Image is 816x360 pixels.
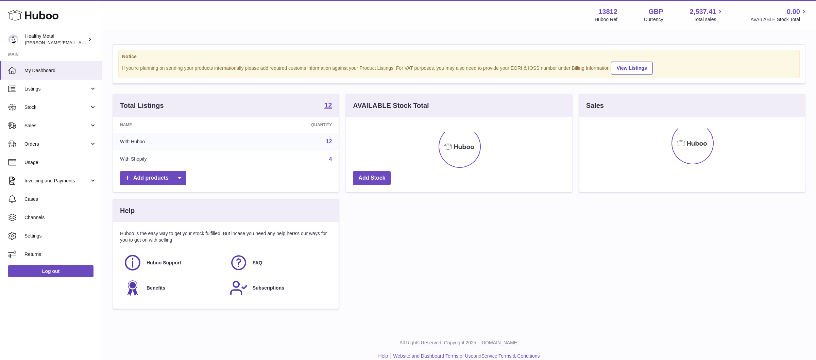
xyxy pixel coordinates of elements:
div: Healthy Metal [25,33,86,46]
span: Huboo Support [147,260,181,266]
a: Add products [120,171,186,185]
strong: 12 [324,102,332,109]
span: Usage [24,159,97,166]
span: My Dashboard [24,67,97,74]
span: Sales [24,122,89,129]
h3: Total Listings [120,101,164,110]
a: Huboo Support [123,253,223,272]
p: All Rights Reserved. Copyright 2025 - [DOMAIN_NAME] [107,340,811,346]
a: Website and Dashboard Terms of Use [393,353,473,359]
a: 0.00 AVAILABLE Stock Total [750,7,808,23]
span: Orders [24,141,89,147]
a: Subscriptions [230,279,329,297]
span: AVAILABLE Stock Total [750,16,808,23]
strong: 13812 [598,7,617,16]
a: FAQ [230,253,329,272]
span: FAQ [253,260,262,266]
span: Settings [24,233,97,239]
div: Currency [644,16,663,23]
strong: GBP [648,7,663,16]
span: Channels [24,214,97,221]
h3: AVAILABLE Stock Total [353,101,429,110]
a: Service Terms & Conditions [481,353,540,359]
h3: Help [120,206,135,215]
td: With Shopify [113,150,235,168]
p: Huboo is the easy way to get your stock fulfilled. But incase you need any help here's our ways f... [120,230,332,243]
span: Returns [24,251,97,258]
a: 12 [326,138,332,144]
strong: Notice [122,53,796,60]
span: Benefits [147,285,165,291]
li: and [391,353,540,359]
span: Cases [24,196,97,202]
a: 12 [324,102,332,110]
span: Invoicing and Payments [24,178,89,184]
a: Log out [8,265,93,277]
a: View Listings [611,62,653,75]
a: Help [378,353,388,359]
h3: Sales [586,101,604,110]
span: Listings [24,86,89,92]
td: With Huboo [113,133,235,150]
span: 2,537.41 [690,7,716,16]
span: Stock [24,104,89,111]
span: 0.00 [787,7,800,16]
a: Benefits [123,279,223,297]
span: Total sales [694,16,724,23]
span: [PERSON_NAME][EMAIL_ADDRESS][DOMAIN_NAME] [25,40,136,45]
a: Add Stock [353,171,391,185]
div: Huboo Ref [595,16,617,23]
a: 2,537.41 Total sales [690,7,724,23]
th: Quantity [235,117,339,133]
th: Name [113,117,235,133]
span: Subscriptions [253,285,284,291]
a: 4 [329,156,332,162]
img: jose@healthy-metal.com [8,34,18,45]
div: If you're planning on sending your products internationally please add required customs informati... [122,61,796,75]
